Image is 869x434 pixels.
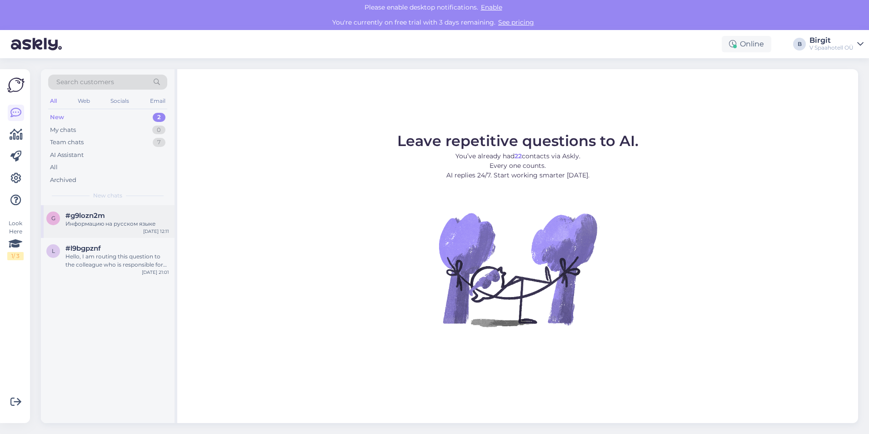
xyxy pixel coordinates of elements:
div: 0 [152,126,165,135]
span: Enable [478,3,505,11]
div: [DATE] 21:01 [142,269,169,276]
span: Search customers [56,77,114,87]
span: l [52,247,55,254]
span: Leave repetitive questions to AI. [397,132,639,150]
p: You’ve already had contacts via Askly. Every one counts. AI replies 24/7. Start working smarter [... [397,151,639,180]
span: #g9lozn2m [65,212,105,220]
div: 2 [153,113,165,122]
div: Birgit [809,37,854,44]
div: Информацию на русском языке [65,220,169,228]
div: Look Here [7,219,24,260]
b: 22 [514,152,522,160]
span: g [51,215,55,222]
a: See pricing [495,18,537,26]
img: Askly Logo [7,76,25,94]
div: My chats [50,126,76,135]
div: Socials [109,95,131,107]
div: 1 / 3 [7,252,24,260]
div: New [50,113,64,122]
div: Hello, I am routing this question to the colleague who is responsible for this topic. The reply m... [65,252,169,269]
div: 7 [153,138,165,147]
div: AI Assistant [50,151,84,160]
div: All [48,95,59,107]
img: No Chat active [436,187,599,351]
div: Email [148,95,167,107]
div: B [793,38,806,50]
div: All [50,163,58,172]
div: Archived [50,176,76,185]
div: Team chats [50,138,84,147]
span: #l9bgpznf [65,244,101,252]
a: BirgitV Spaahotell OÜ [809,37,864,51]
div: Online [722,36,771,52]
span: New chats [93,192,122,200]
div: Web [76,95,92,107]
div: [DATE] 12:11 [143,228,169,235]
div: V Spaahotell OÜ [809,44,854,51]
